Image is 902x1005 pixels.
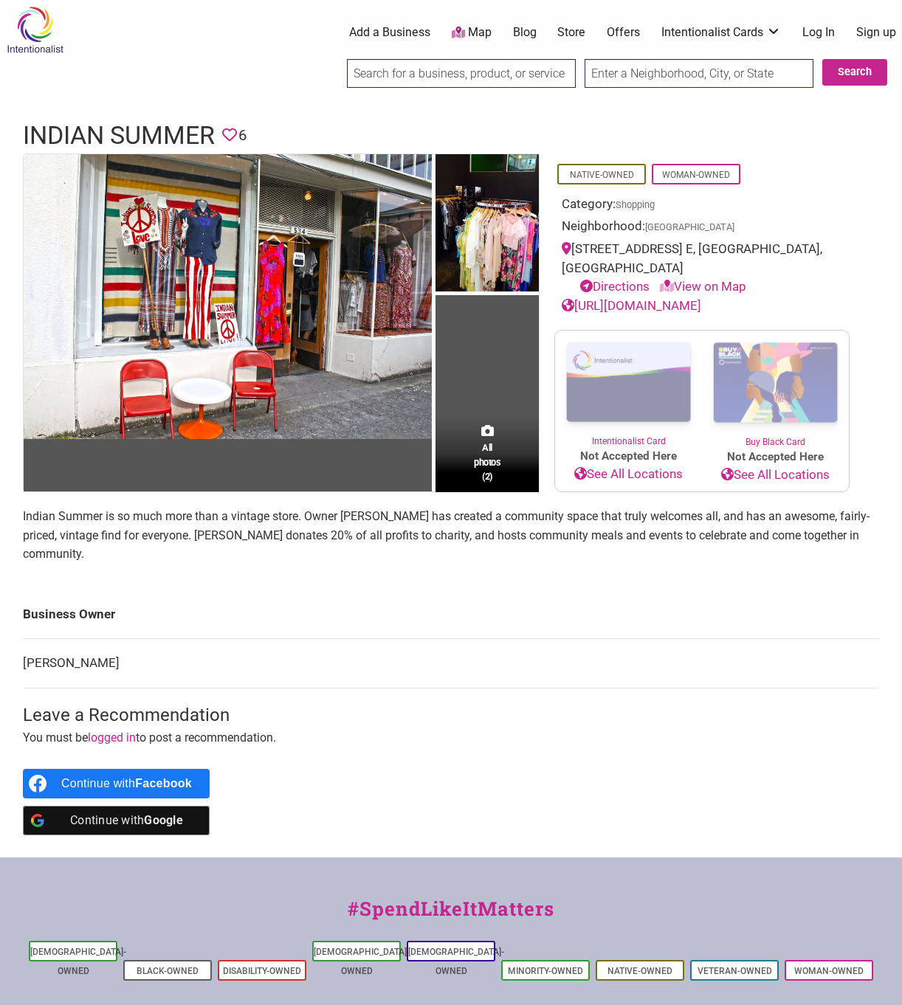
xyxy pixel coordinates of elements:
div: Neighborhood: [562,217,842,240]
a: Native-Owned [570,170,634,180]
p: Indian Summer is so much more than a vintage store. Owner [PERSON_NAME] has created a community s... [23,507,879,564]
a: Native-Owned [607,966,672,976]
span: [GEOGRAPHIC_DATA] [645,223,734,232]
p: You must be to post a recommendation. [23,728,879,747]
h3: Leave a Recommendation [23,703,879,728]
a: [URL][DOMAIN_NAME] [562,298,701,313]
span: Not Accepted Here [702,449,849,466]
a: Log In [802,24,835,41]
img: Intentionalist Card [555,331,702,435]
a: Woman-Owned [662,170,730,180]
a: Directions [580,279,650,294]
a: Continue with <b>Google</b> [23,806,210,835]
a: Map [452,24,492,41]
input: Enter a Neighborhood, City, or State [585,59,813,88]
span: 6 [238,124,247,147]
h1: Indian Summer [23,118,215,153]
a: [DEMOGRAPHIC_DATA]-Owned [30,947,126,976]
div: Continue with [61,769,192,798]
a: Minority-Owned [508,966,583,976]
a: [DEMOGRAPHIC_DATA]-Owned [408,947,504,976]
a: Buy Black Card [702,331,849,449]
div: Continue with [61,806,192,835]
button: Search [822,59,887,86]
a: See All Locations [555,465,702,484]
span: All photos (2) [474,441,500,483]
a: Blog [513,24,537,41]
a: Black-Owned [137,966,199,976]
a: logged in [88,731,136,745]
a: Disability-Owned [223,966,301,976]
a: Veteran-Owned [698,966,772,976]
a: Continue with <b>Facebook</b> [23,769,210,798]
b: Facebook [135,777,192,790]
td: [PERSON_NAME] [23,639,879,688]
a: View on Map [660,279,746,294]
a: Intentionalist Card [555,331,702,448]
a: [DEMOGRAPHIC_DATA]-Owned [314,947,410,976]
a: Intentionalist Cards [661,24,781,41]
b: Google [144,813,183,827]
div: [STREET_ADDRESS] E, [GEOGRAPHIC_DATA], [GEOGRAPHIC_DATA] [562,240,842,297]
a: Offers [607,24,640,41]
a: Woman-Owned [794,966,864,976]
img: Buy Black Card [702,331,849,435]
a: Sign up [856,24,896,41]
a: Store [557,24,585,41]
div: Category: [562,195,842,218]
td: Business Owner [23,590,879,639]
a: Shopping [616,199,655,210]
a: See All Locations [702,466,849,485]
span: Not Accepted Here [555,448,702,465]
input: Search for a business, product, or service [347,59,576,88]
a: Add a Business [349,24,430,41]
